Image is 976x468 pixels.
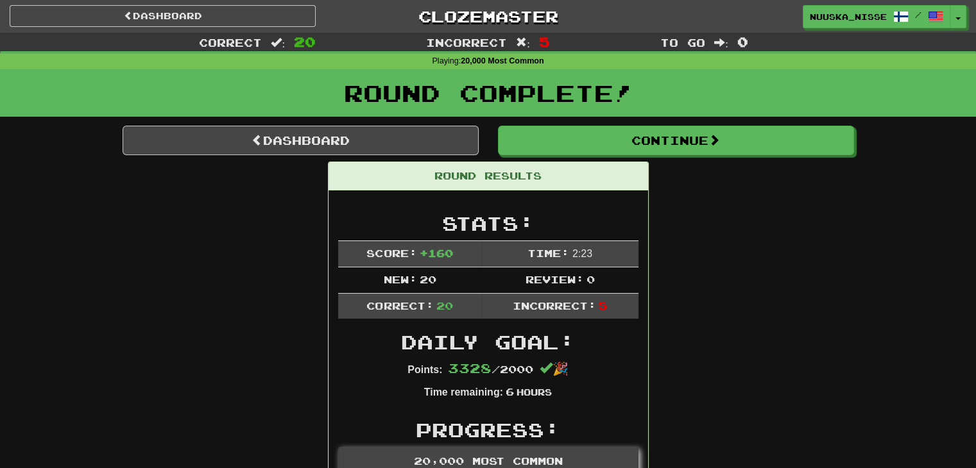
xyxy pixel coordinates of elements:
span: + 160 [420,247,453,259]
span: 🎉 [540,362,569,376]
small: Hours [517,387,552,397]
span: Correct [199,36,262,49]
span: 5 [599,299,607,312]
span: Time: [527,247,569,259]
span: Score: [366,247,416,259]
h2: Stats: [338,213,638,234]
strong: Time remaining: [424,387,503,397]
span: Nuuska_Nisse [810,11,887,22]
span: Review: [525,273,583,285]
span: 2 : 23 [572,248,592,259]
span: Incorrect [426,36,507,49]
a: Clozemaster [335,5,641,28]
span: 0 [586,273,595,285]
h2: Daily Goal: [338,331,638,353]
a: Nuuska_Nisse / [803,5,950,28]
span: To go [660,36,705,49]
span: 0 [737,34,748,49]
strong: Points: [407,364,442,375]
a: Dashboard [10,5,316,27]
span: 20 [294,34,316,49]
span: Correct: [366,299,433,312]
strong: 20,000 Most Common [461,56,544,65]
span: 20 [420,273,436,285]
span: 20 [436,299,453,312]
span: 3328 [448,360,492,376]
span: : [516,37,530,48]
a: Dashboard [123,126,479,155]
span: 6 [506,385,514,397]
span: Incorrect: [513,299,596,312]
div: Round Results [329,162,648,190]
span: : [714,37,728,48]
h2: Progress: [338,419,638,440]
span: / [915,10,921,19]
span: / 2000 [448,363,533,375]
span: : [271,37,285,48]
button: Continue [498,126,854,155]
h1: Round Complete! [4,80,972,106]
span: 5 [539,34,550,49]
span: New: [383,273,416,285]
